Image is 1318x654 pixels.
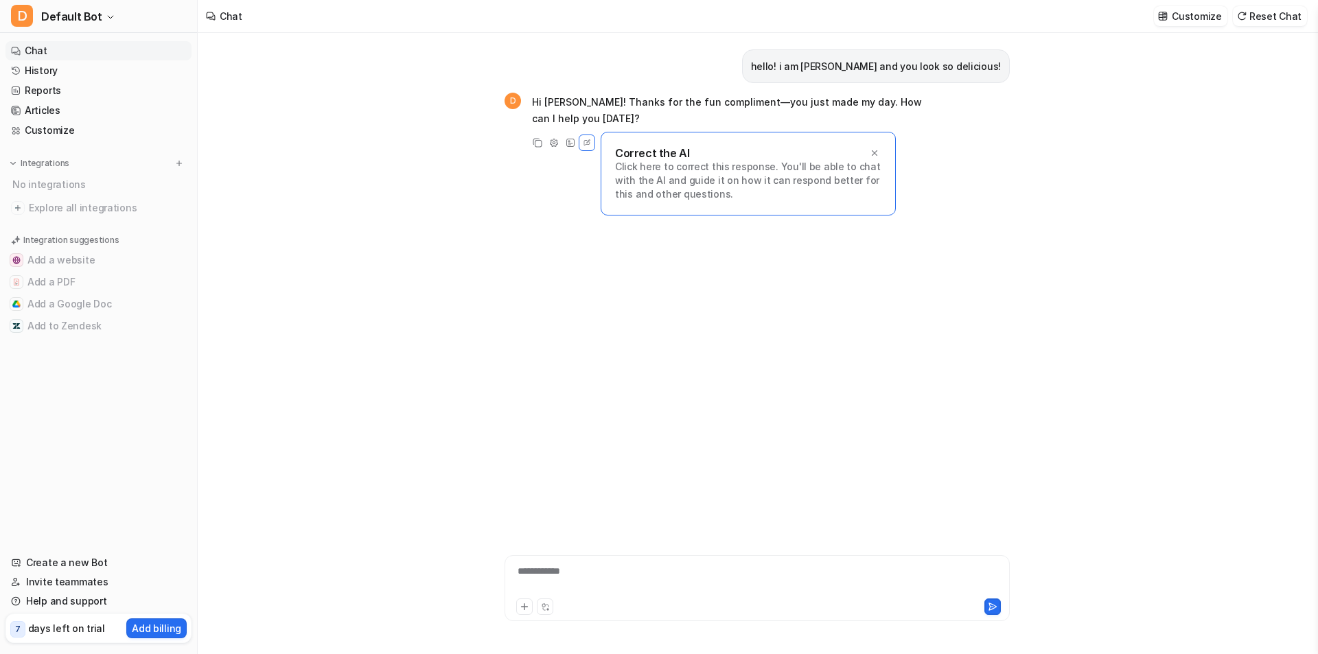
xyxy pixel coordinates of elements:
[12,256,21,264] img: Add a website
[28,621,105,635] p: days left on trial
[29,197,186,219] span: Explore all integrations
[5,271,192,293] button: Add a PDFAdd a PDF
[615,160,881,201] p: Click here to correct this response. You'll be able to chat with the AI and guide it on how it ca...
[11,5,33,27] span: D
[1233,6,1307,26] button: Reset Chat
[174,159,184,168] img: menu_add.svg
[532,94,934,127] p: Hi [PERSON_NAME]! Thanks for the fun compliment—you just made my day. How can I help you [DATE]?
[12,278,21,286] img: Add a PDF
[5,156,73,170] button: Integrations
[41,7,102,26] span: Default Bot
[1237,11,1247,21] img: reset
[15,623,21,635] p: 7
[11,201,25,215] img: explore all integrations
[5,315,192,337] button: Add to ZendeskAdd to Zendesk
[5,41,192,60] a: Chat
[5,61,192,80] a: History
[8,173,192,196] div: No integrations
[5,81,192,100] a: Reports
[505,93,521,109] span: D
[8,159,18,168] img: expand menu
[126,618,187,638] button: Add billing
[5,101,192,120] a: Articles
[132,621,181,635] p: Add billing
[1154,6,1227,26] button: Customize
[21,158,69,169] p: Integrations
[12,300,21,308] img: Add a Google Doc
[1172,9,1221,23] p: Customize
[220,9,242,23] div: Chat
[5,572,192,592] a: Invite teammates
[12,322,21,330] img: Add to Zendesk
[5,293,192,315] button: Add a Google DocAdd a Google Doc
[615,146,689,160] p: Correct the AI
[5,121,192,140] a: Customize
[5,198,192,218] a: Explore all integrations
[1158,11,1168,21] img: customize
[751,58,1001,75] p: hello! i am [PERSON_NAME] and you look so delicious!
[5,592,192,611] a: Help and support
[5,553,192,572] a: Create a new Bot
[23,234,119,246] p: Integration suggestions
[5,249,192,271] button: Add a websiteAdd a website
